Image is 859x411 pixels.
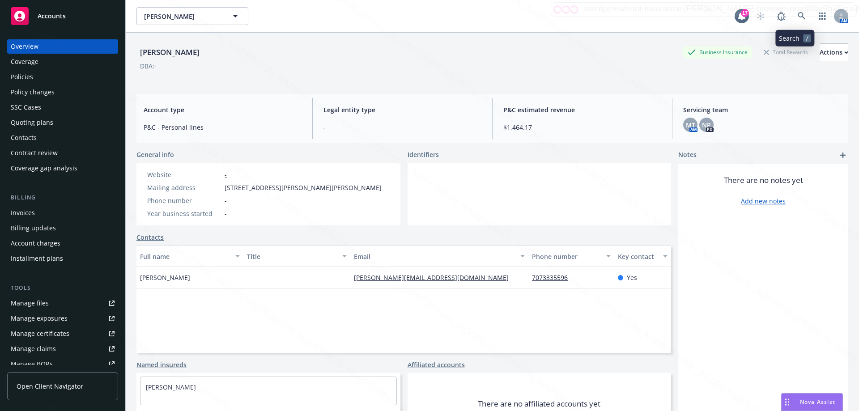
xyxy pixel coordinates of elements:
a: [PERSON_NAME] [146,383,196,391]
a: SSC Cases [7,100,118,114]
span: - [323,123,481,132]
span: MT [686,120,695,130]
a: Manage BORs [7,357,118,371]
a: Add new notes [741,196,786,206]
div: Manage files [11,296,49,310]
a: Coverage [7,55,118,69]
a: Affiliated accounts [408,360,465,369]
a: Manage certificates [7,326,118,341]
div: Billing updates [11,221,56,235]
div: Mailing address [147,183,221,192]
a: Report a Bug [772,7,790,25]
button: Title [243,246,350,267]
span: - [225,196,227,205]
span: Open Client Navigator [17,381,83,391]
a: 7073335596 [532,273,575,282]
div: Actions [820,44,848,61]
span: General info [136,150,174,159]
a: Contacts [7,131,118,145]
span: - [225,209,227,218]
a: Account charges [7,236,118,250]
div: Overview [11,39,38,54]
div: 17 [741,9,749,17]
a: Manage files [7,296,118,310]
div: Coverage gap analysis [11,161,77,175]
a: Named insureds [136,360,187,369]
span: NP [702,120,711,130]
a: Invoices [7,206,118,220]
span: P&C - Personal lines [144,123,302,132]
div: DBA: - [140,61,157,71]
a: Installment plans [7,251,118,266]
span: Account type [144,105,302,114]
div: Billing [7,193,118,202]
div: Key contact [618,252,658,261]
div: Contract review [11,146,58,160]
a: Switch app [813,7,831,25]
span: There are no notes yet [724,175,803,186]
a: Manage exposures [7,311,118,326]
div: Invoices [11,206,35,220]
div: Title [247,252,337,261]
span: Accounts [38,13,66,20]
span: [STREET_ADDRESS][PERSON_NAME][PERSON_NAME] [225,183,382,192]
a: Start snowing [752,7,770,25]
div: Phone number [147,196,221,205]
a: Accounts [7,4,118,29]
a: Search [793,7,811,25]
div: Tools [7,284,118,292]
span: Notes [678,150,697,161]
div: Business Insurance [683,47,752,58]
div: Coverage [11,55,38,69]
span: Servicing team [683,105,841,114]
div: Year business started [147,209,221,218]
span: [PERSON_NAME] [140,273,190,282]
div: Installment plans [11,251,63,266]
button: Key contact [614,246,671,267]
button: [PERSON_NAME] [136,7,248,25]
a: add [838,150,848,161]
a: Coverage gap analysis [7,161,118,175]
a: Contract review [7,146,118,160]
div: Manage claims [11,342,56,356]
button: Actions [820,43,848,61]
a: [PERSON_NAME][EMAIL_ADDRESS][DOMAIN_NAME] [354,273,516,282]
div: Account charges [11,236,60,250]
span: Identifiers [408,150,439,159]
button: Phone number [528,246,614,267]
div: Policies [11,70,33,84]
div: [PERSON_NAME] [136,47,203,58]
a: Policy changes [7,85,118,99]
div: Manage exposures [11,311,68,326]
span: There are no affiliated accounts yet [478,398,600,409]
button: Email [350,246,528,267]
div: Manage certificates [11,326,69,341]
span: Legal entity type [323,105,481,114]
div: Quoting plans [11,115,53,130]
a: Policies [7,70,118,84]
span: $1,464.17 [503,123,661,132]
div: Contacts [11,131,37,145]
a: Overview [7,39,118,54]
a: Contacts [136,233,164,242]
div: Total Rewards [759,47,812,58]
div: Website [147,170,221,179]
span: Nova Assist [800,398,835,406]
span: P&C estimated revenue [503,105,661,114]
a: Quoting plans [7,115,118,130]
button: Full name [136,246,243,267]
div: Phone number [532,252,600,261]
a: Billing updates [7,221,118,235]
a: - [225,170,227,179]
div: Email [354,252,515,261]
div: Drag to move [782,394,793,411]
button: Nova Assist [781,393,843,411]
div: Policy changes [11,85,55,99]
div: Full name [140,252,230,261]
a: Manage claims [7,342,118,356]
span: Yes [627,273,637,282]
span: [PERSON_NAME] [144,12,221,21]
div: SSC Cases [11,100,41,114]
div: Manage BORs [11,357,53,371]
